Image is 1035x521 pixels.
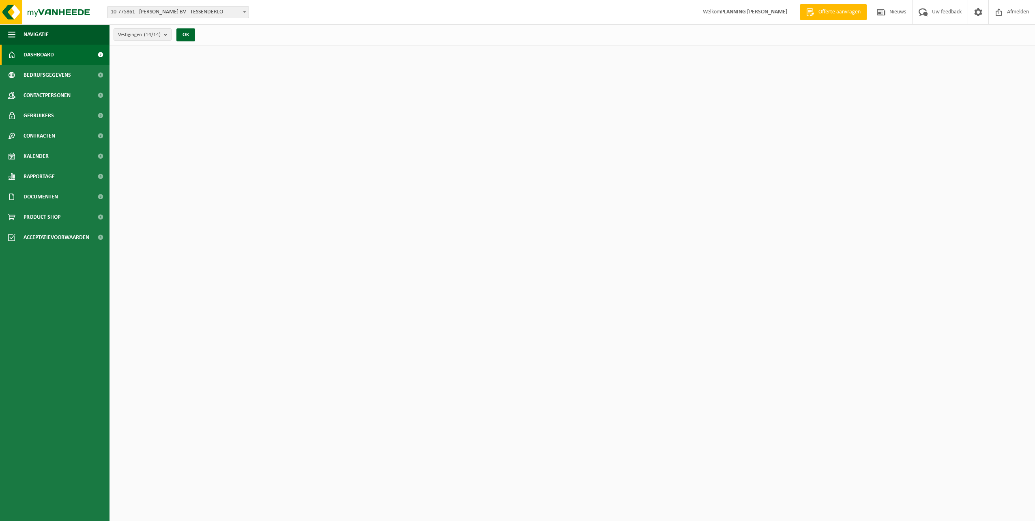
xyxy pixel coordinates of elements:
span: Contactpersonen [24,85,71,105]
span: Acceptatievoorwaarden [24,227,89,248]
span: Product Shop [24,207,60,227]
span: Gebruikers [24,105,54,126]
span: 10-775861 - YVES MAES BV - TESSENDERLO [107,6,249,18]
strong: PLANNING [PERSON_NAME] [721,9,788,15]
span: Bedrijfsgegevens [24,65,71,85]
span: Vestigingen [118,29,161,41]
span: 10-775861 - YVES MAES BV - TESSENDERLO [107,6,249,18]
button: Vestigingen(14/14) [114,28,172,41]
a: Offerte aanvragen [800,4,867,20]
span: Dashboard [24,45,54,65]
span: Kalender [24,146,49,166]
span: Contracten [24,126,55,146]
button: OK [176,28,195,41]
count: (14/14) [144,32,161,37]
span: Offerte aanvragen [816,8,863,16]
span: Rapportage [24,166,55,187]
span: Navigatie [24,24,49,45]
span: Documenten [24,187,58,207]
